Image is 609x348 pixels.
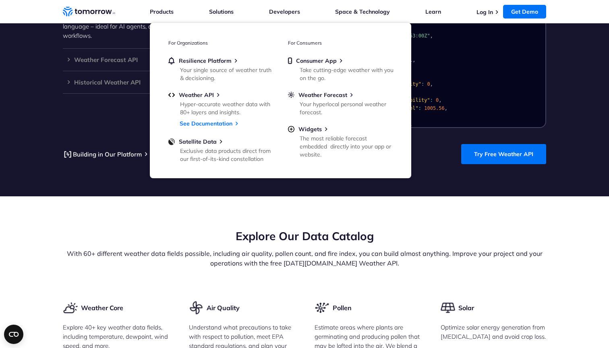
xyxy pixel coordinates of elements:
img: plus-circle.svg [288,126,294,133]
div: Your single source of weather truth & decisioning. [180,66,274,82]
a: Learn [425,8,441,15]
span: 0 [427,81,430,87]
span: Weather API [179,91,214,99]
span: 1005.56 [424,105,445,111]
div: Exclusive data products direct from our first-of-its-kind constellation [180,147,274,163]
span: Weather Forecast [298,91,347,99]
a: Home link [63,6,115,18]
a: Space & Technology [335,8,390,15]
span: , [439,97,441,103]
span: : [418,105,421,111]
img: bell.svg [168,57,175,64]
a: Building in Our Platform [63,149,142,159]
div: Your hyperlocal personal weather forecast. [300,100,394,116]
a: Consumer AppTake cutting-edge weather with you on the go. [288,57,393,80]
a: Weather ForecastYour hyperlocal personal weather forecast. [288,91,393,115]
h3: Pollen [333,303,352,312]
div: Hyper-accurate weather data with 80+ layers and insights. [180,100,274,116]
h3: Weather Forecast API [63,57,248,63]
a: Get Demo [503,5,546,19]
span: : [430,97,433,103]
a: Resilience PlatformYour single source of weather truth & decisioning. [168,57,273,80]
a: Satellite DataExclusive data products direct from our first-of-its-kind constellation [168,138,273,161]
img: satellite-data-menu.png [168,138,175,145]
h3: Solar [458,303,474,312]
span: , [412,57,415,63]
p: Optimize solar energy generation from [MEDICAL_DATA] and avoid crop loss. [441,323,547,341]
img: api.svg [168,91,175,99]
p: Access up-to-the-minute weather insights via JSON or natural language – ideal for AI agents, dash... [63,12,248,40]
span: 0 [436,97,439,103]
a: See Documentation [180,120,232,127]
a: Weather APIHyper-accurate weather data with 80+ layers and insights. [168,91,273,115]
h3: For Consumers [288,40,393,46]
div: The most reliable forecast embedded directly into your app or website. [300,134,394,159]
a: Solutions [209,8,234,15]
span: Widgets [298,126,322,133]
h3: Historical Weather API [63,79,248,85]
a: Try Free Weather API [461,144,546,164]
span: Satellite Data [179,138,217,145]
span: , [430,33,433,39]
span: : [421,81,424,87]
a: Log In [476,8,493,16]
img: mobile.svg [288,57,292,64]
a: Developers [269,8,300,15]
span: , [445,105,447,111]
h3: For Organizations [168,40,273,46]
h3: Air Quality [207,303,240,312]
a: Products [150,8,174,15]
div: Take cutting-edge weather with you on the go. [300,66,394,82]
h3: Weather Core [81,303,123,312]
button: Open CMP widget [4,325,23,344]
a: WidgetsThe most reliable forecast embedded directly into your app or website. [288,126,393,157]
span: Resilience Platform [179,57,232,64]
p: With 60+ different weather data fields possible, including air quality, pollen count, and fire in... [63,249,546,268]
h2: Explore Our Data Catalog [63,229,546,244]
img: sun.svg [288,91,294,99]
span: Consumer App [296,57,337,64]
span: , [430,81,433,87]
